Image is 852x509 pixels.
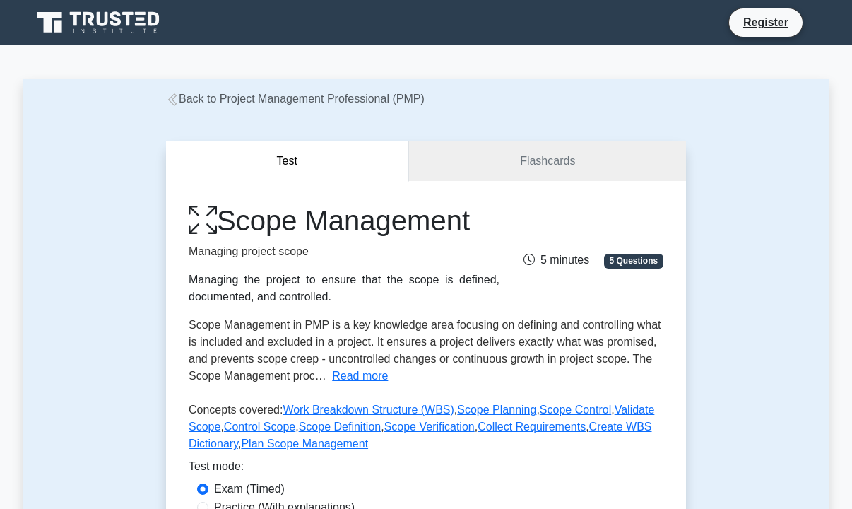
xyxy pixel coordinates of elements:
[189,319,661,382] span: Scope Management in PMP is a key knowledge area focusing on defining and controlling what is incl...
[241,438,368,450] a: Plan Scope Management
[166,93,425,105] a: Back to Project Management Professional (PMP)
[214,481,285,498] label: Exam (Timed)
[604,254,663,268] span: 5 Questions
[540,404,611,416] a: Scope Control
[384,421,475,433] a: Scope Verification
[283,404,454,416] a: Work Breakdown Structure (WBS)
[189,271,499,305] div: Managing the project to ensure that the scope is defined, documented, and controlled.
[409,141,686,182] a: Flashcards
[735,13,797,31] a: Register
[166,141,409,182] button: Test
[523,254,589,266] span: 5 minutes
[224,421,295,433] a: Control Scope
[299,421,381,433] a: Scope Definition
[189,243,499,260] p: Managing project scope
[478,421,586,433] a: Collect Requirements
[332,368,388,385] button: Read more
[189,458,663,481] div: Test mode:
[457,404,536,416] a: Scope Planning
[189,204,499,238] h1: Scope Management
[189,402,663,458] p: Concepts covered: , , , , , , , , ,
